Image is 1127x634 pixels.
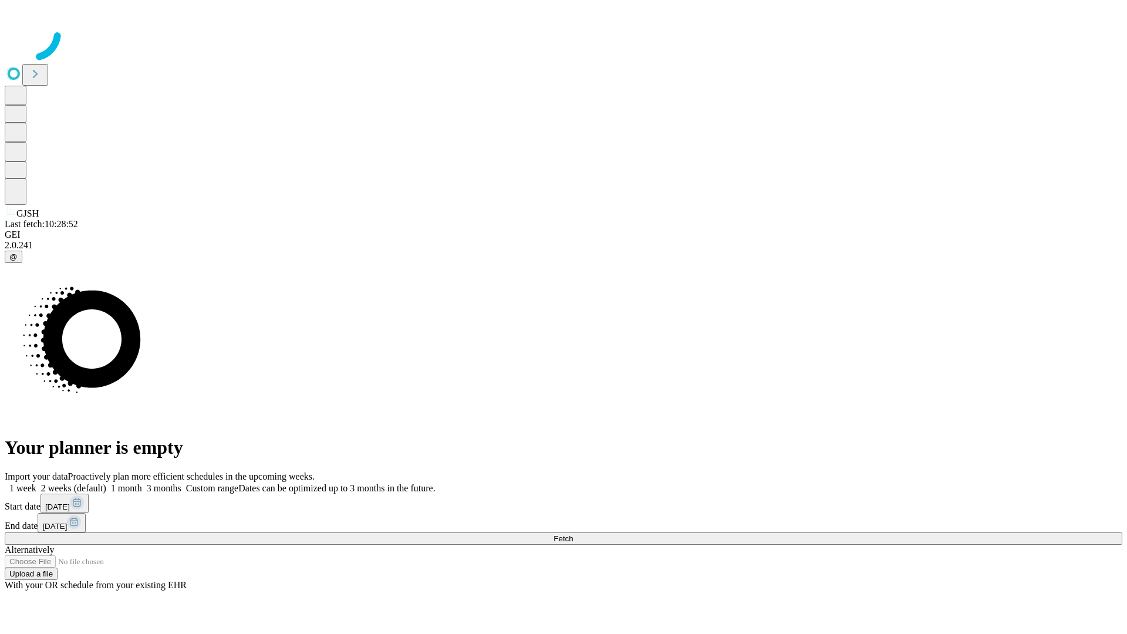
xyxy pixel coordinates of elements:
[5,471,68,481] span: Import your data
[5,219,78,229] span: Last fetch: 10:28:52
[16,208,39,218] span: GJSH
[5,545,54,555] span: Alternatively
[238,483,435,493] span: Dates can be optimized up to 3 months in the future.
[5,580,187,590] span: With your OR schedule from your existing EHR
[38,513,86,532] button: [DATE]
[45,503,70,511] span: [DATE]
[5,494,1122,513] div: Start date
[42,522,67,531] span: [DATE]
[186,483,238,493] span: Custom range
[5,437,1122,458] h1: Your planner is empty
[5,513,1122,532] div: End date
[9,252,18,261] span: @
[5,240,1122,251] div: 2.0.241
[68,471,315,481] span: Proactively plan more efficient schedules in the upcoming weeks.
[41,494,89,513] button: [DATE]
[554,534,573,543] span: Fetch
[5,230,1122,240] div: GEI
[41,483,106,493] span: 2 weeks (default)
[5,532,1122,545] button: Fetch
[5,568,58,580] button: Upload a file
[147,483,181,493] span: 3 months
[111,483,142,493] span: 1 month
[5,251,22,263] button: @
[9,483,36,493] span: 1 week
